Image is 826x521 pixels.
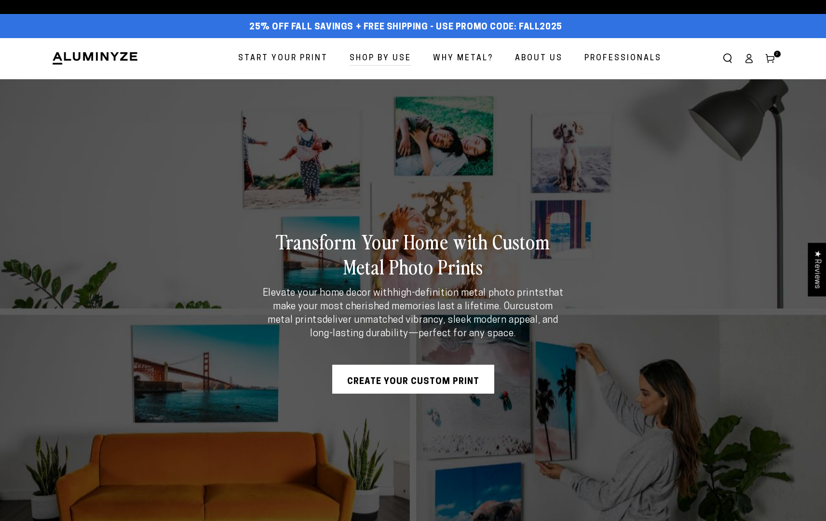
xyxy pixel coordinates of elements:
a: Professionals [577,46,669,71]
span: Professionals [584,52,662,66]
p: Elevate your home decor with that make your most cherished memories last a lifetime. Our deliver ... [261,287,565,341]
div: Click to open Judge.me floating reviews tab [808,243,826,296]
a: Start Your Print [231,46,335,71]
a: Create Your Custom Print [332,365,494,394]
span: Why Metal? [433,52,493,66]
span: 25% off FALL Savings + Free Shipping - Use Promo Code: FALL2025 [249,22,562,33]
a: Why Metal? [426,46,501,71]
img: Aluminyze [52,51,138,66]
h2: Transform Your Home with Custom Metal Photo Prints [261,229,565,279]
a: About Us [508,46,570,71]
summary: Search our site [717,48,738,69]
strong: high-definition metal photo prints [393,288,544,298]
span: 2 [776,51,779,57]
span: About Us [515,52,563,66]
span: Start Your Print [238,52,328,66]
a: Shop By Use [342,46,419,71]
span: Shop By Use [350,52,411,66]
